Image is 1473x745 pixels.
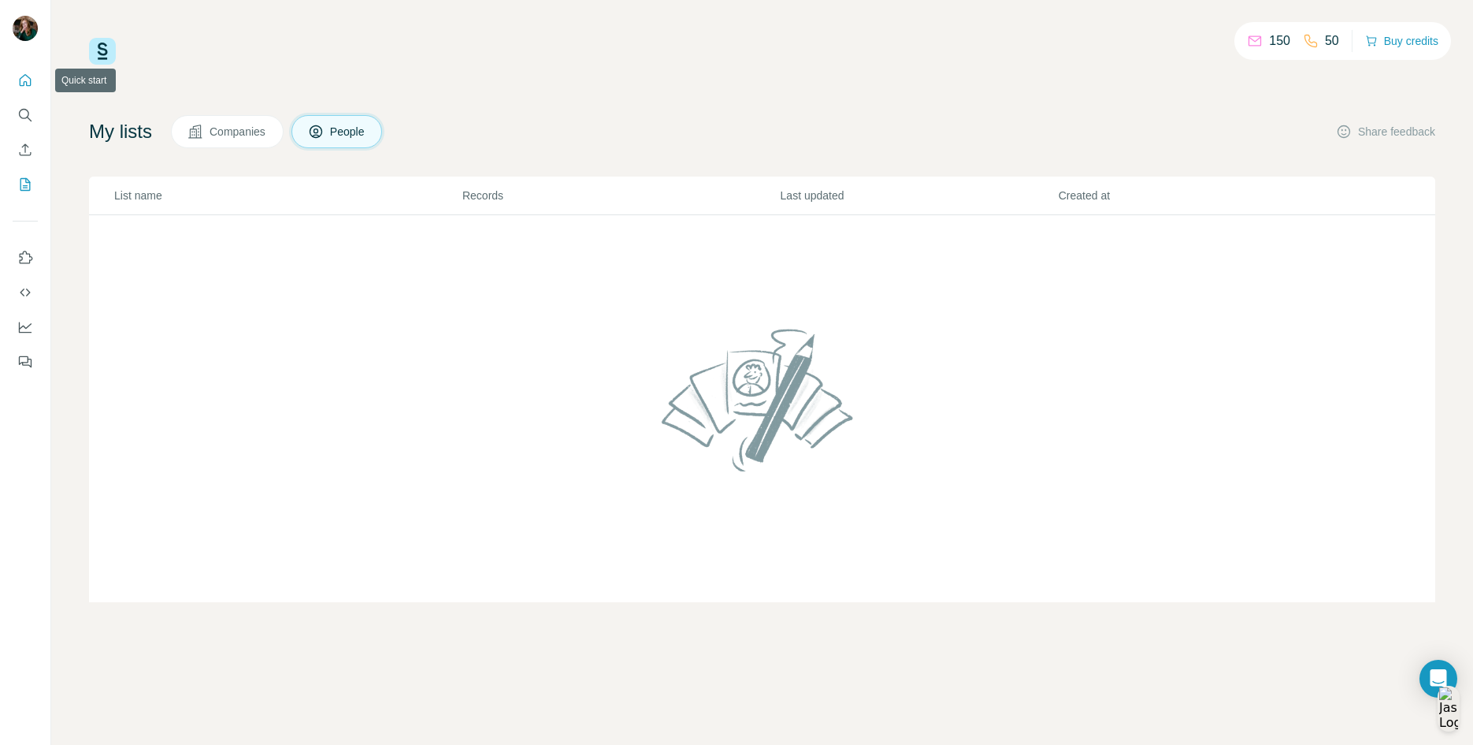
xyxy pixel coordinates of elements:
button: Feedback [13,348,38,376]
button: Dashboard [13,313,38,341]
span: Companies [210,124,267,140]
h4: My lists [89,119,152,144]
p: 50 [1325,32,1339,50]
p: Last updated [781,188,1057,203]
p: 150 [1269,32,1290,50]
img: Avatar [13,16,38,41]
button: Search [13,101,38,129]
div: Open Intercom Messenger [1419,660,1457,698]
p: Created at [1059,188,1335,203]
button: Use Surfe API [13,278,38,307]
p: List name [114,188,461,203]
button: Enrich CSV [13,136,38,164]
button: Buy credits [1365,30,1438,52]
img: No lists found [655,315,870,484]
button: Quick start [13,66,38,95]
button: My lists [13,170,38,199]
span: People [330,124,366,140]
img: Surfe Logo [89,38,116,65]
button: Share feedback [1336,124,1435,140]
button: Use Surfe on LinkedIn [13,244,38,272]
p: Records [462,188,779,203]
